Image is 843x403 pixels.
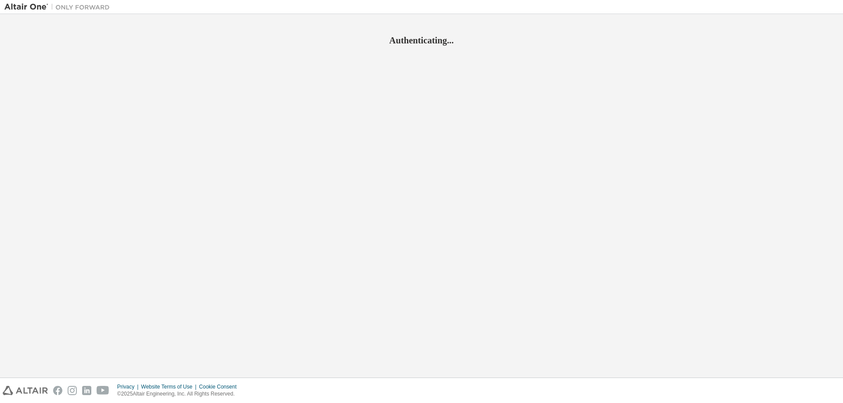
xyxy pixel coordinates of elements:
[82,386,91,395] img: linkedin.svg
[199,383,241,390] div: Cookie Consent
[53,386,62,395] img: facebook.svg
[141,383,199,390] div: Website Terms of Use
[3,386,48,395] img: altair_logo.svg
[4,35,839,46] h2: Authenticating...
[117,390,242,398] p: © 2025 Altair Engineering, Inc. All Rights Reserved.
[68,386,77,395] img: instagram.svg
[4,3,114,11] img: Altair One
[117,383,141,390] div: Privacy
[97,386,109,395] img: youtube.svg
